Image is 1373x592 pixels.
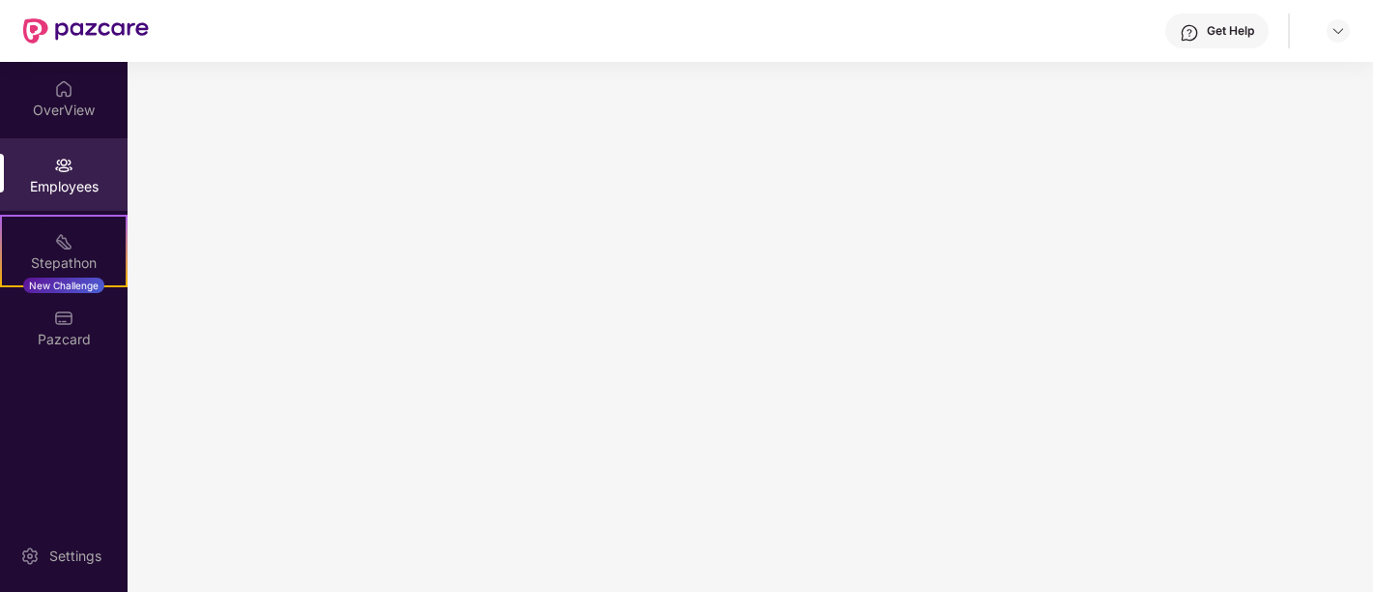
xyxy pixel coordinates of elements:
div: New Challenge [23,278,104,293]
img: svg+xml;base64,PHN2ZyBpZD0iSGVscC0zMngzMiIgeG1sbnM9Imh0dHA6Ly93d3cudzMub3JnLzIwMDAvc3ZnIiB3aWR0aD... [1180,23,1199,43]
img: svg+xml;base64,PHN2ZyB4bWxucz0iaHR0cDovL3d3dy53My5vcmcvMjAwMC9zdmciIHdpZHRoPSIyMSIgaGVpZ2h0PSIyMC... [54,232,73,252]
img: svg+xml;base64,PHN2ZyBpZD0iU2V0dGluZy0yMHgyMCIgeG1sbnM9Imh0dHA6Ly93d3cudzMub3JnLzIwMDAvc3ZnIiB3aW... [20,547,40,566]
div: Get Help [1207,23,1254,39]
img: svg+xml;base64,PHN2ZyBpZD0iRW1wbG95ZWVzIiB4bWxucz0iaHR0cDovL3d3dy53My5vcmcvMjAwMC9zdmciIHdpZHRoPS... [54,156,73,175]
img: svg+xml;base64,PHN2ZyBpZD0iSG9tZSIgeG1sbnM9Imh0dHA6Ly93d3cudzMub3JnLzIwMDAvc3ZnIiB3aWR0aD0iMjAiIG... [54,79,73,99]
img: svg+xml;base64,PHN2ZyBpZD0iUGF6Y2FyZCIgeG1sbnM9Imh0dHA6Ly93d3cudzMub3JnLzIwMDAvc3ZnIiB3aWR0aD0iMj... [54,309,73,328]
img: New Pazcare Logo [23,18,149,44]
div: Settings [43,547,107,566]
img: svg+xml;base64,PHN2ZyBpZD0iRHJvcGRvd24tMzJ4MzIiIHhtbG5zPSJodHRwOi8vd3d3LnczLm9yZy8yMDAwL3N2ZyIgd2... [1330,23,1346,39]
div: Stepathon [2,253,126,273]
